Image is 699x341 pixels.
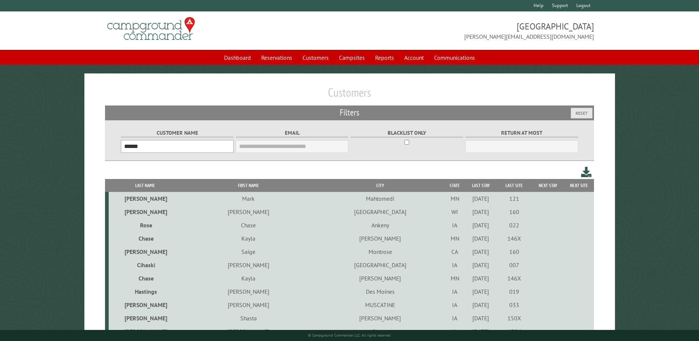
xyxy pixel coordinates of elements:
th: State [445,179,465,192]
th: Next Stay [531,179,564,192]
td: 150X [497,311,532,325]
td: Chase [181,218,316,232]
td: [PERSON_NAME] [181,325,316,338]
label: Email [236,129,348,137]
td: MN [445,232,465,245]
td: Montrose [316,245,445,258]
td: [PERSON_NAME] [316,232,445,245]
td: [PERSON_NAME] [181,298,316,311]
div: [DATE] [466,328,496,335]
td: Rose [109,218,181,232]
button: Reset [571,108,593,118]
div: [DATE] [466,275,496,282]
td: Ankeny [316,218,445,232]
label: Blacklist only [351,129,463,137]
a: Download this customer list (.csv) [581,165,592,179]
div: [DATE] [466,288,496,295]
div: [DATE] [466,221,496,229]
td: IA [445,218,465,232]
td: 160 [497,245,532,258]
td: [PERSON_NAME] [316,311,445,325]
td: Kayla [181,272,316,285]
td: [PERSON_NAME] [109,205,181,218]
td: [PERSON_NAME] [109,325,181,338]
td: [PERSON_NAME] [181,205,316,218]
a: Reservations [257,51,297,65]
td: 007 [497,258,532,272]
small: © Campground Commander LLC. All rights reserved. [308,333,391,338]
div: [DATE] [466,195,496,202]
td: IA [445,258,465,272]
td: [PERSON_NAME] [109,192,181,205]
div: [DATE] [466,314,496,322]
a: Campsites [335,51,369,65]
td: IA [445,298,465,311]
th: Next Site [565,179,594,192]
td: Shasta [181,311,316,325]
h1: Customers [105,85,594,106]
img: Campground Commander [105,14,197,43]
td: [PERSON_NAME] [109,245,181,258]
td: IA [445,311,465,325]
a: Communications [430,51,479,65]
a: Reports [371,51,398,65]
span: [GEOGRAPHIC_DATA] [PERSON_NAME][EMAIL_ADDRESS][DOMAIN_NAME] [350,20,594,41]
td: Cihaski [109,258,181,272]
div: [DATE] [466,261,496,269]
td: Cresco [316,325,445,338]
td: [GEOGRAPHIC_DATA] [316,205,445,218]
td: IA [445,325,465,338]
a: Dashboard [220,51,255,65]
td: 146X [497,232,532,245]
td: 146X [497,272,532,285]
td: Mark [181,192,316,205]
div: [DATE] [466,208,496,216]
th: Last Site [497,179,532,192]
label: Return at most [465,129,578,137]
label: Customer Name [121,129,233,137]
td: WI [445,205,465,218]
td: Chase [109,232,181,245]
td: [PERSON_NAME] [109,298,181,311]
td: 160 [497,205,532,218]
td: Saige [181,245,316,258]
th: First Name [181,179,316,192]
td: 033 [497,298,532,311]
td: Chase [109,272,181,285]
td: Des Moines [316,285,445,298]
th: Last Stay [465,179,497,192]
td: 150X [497,325,532,338]
th: Last Name [109,179,181,192]
td: [GEOGRAPHIC_DATA] [316,258,445,272]
a: Customers [298,51,333,65]
div: [DATE] [466,248,496,255]
td: MN [445,192,465,205]
td: [PERSON_NAME] [181,285,316,298]
h2: Filters [105,106,594,120]
div: [DATE] [466,301,496,309]
td: MUSCATINE [316,298,445,311]
td: [PERSON_NAME] [316,272,445,285]
td: Hastings [109,285,181,298]
td: CA [445,245,465,258]
a: Account [400,51,428,65]
td: IA [445,285,465,298]
td: [PERSON_NAME] [109,311,181,325]
td: 019 [497,285,532,298]
td: 121 [497,192,532,205]
div: [DATE] [466,235,496,242]
td: 022 [497,218,532,232]
td: Mahtomedi [316,192,445,205]
td: Kayla [181,232,316,245]
td: MN [445,272,465,285]
th: City [316,179,445,192]
td: [PERSON_NAME] [181,258,316,272]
